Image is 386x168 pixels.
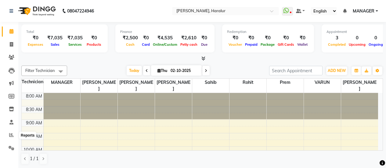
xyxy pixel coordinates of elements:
[304,79,341,86] span: VARUN
[155,79,192,93] span: [PERSON_NAME]
[259,42,276,47] span: Package
[124,42,136,47] span: Cash
[227,42,244,47] span: Voucher
[259,34,276,41] div: ₹0
[151,42,179,47] span: Online/Custom
[22,79,43,85] div: Technician
[353,8,374,14] span: MANAGER
[25,120,43,126] div: 9:00 AM
[85,34,103,41] div: ₹0
[25,106,43,113] div: 8:30 AM
[200,42,209,47] span: Due
[326,42,347,47] span: Completed
[26,29,103,34] div: Total
[367,34,384,41] div: 0
[19,132,36,139] div: Reports
[67,2,94,20] b: 08047224946
[127,66,142,75] span: Today
[140,42,151,47] span: Card
[326,66,347,75] button: ADD NEW
[30,155,38,162] span: 1 / 1
[140,34,151,41] div: ₹0
[26,34,45,41] div: ₹0
[44,79,81,86] span: MANAGER
[169,66,199,75] input: 2025-10-02
[227,34,244,41] div: ₹0
[65,34,85,41] div: ₹7,035
[276,42,296,47] span: Gift Cards
[267,79,304,86] span: Prem
[22,147,43,153] div: 10:00 AM
[276,34,296,41] div: ₹0
[120,34,140,41] div: ₹2,500
[244,34,259,41] div: ₹0
[229,79,266,86] span: rohit
[26,42,45,47] span: Expenses
[244,42,259,47] span: Prepaid
[179,42,199,47] span: Petty cash
[25,93,43,99] div: 8:00 AM
[326,34,347,41] div: 3
[269,66,323,75] input: Search Appointment
[367,42,384,47] span: Ongoing
[151,34,179,41] div: ₹4,535
[179,34,199,41] div: ₹2,610
[49,42,61,47] span: Sales
[25,68,55,73] span: Filter Technician
[67,42,83,47] span: Services
[81,79,117,93] span: [PERSON_NAME]
[347,34,367,41] div: 0
[347,42,367,47] span: Upcoming
[85,42,103,47] span: Products
[341,79,378,93] span: [PERSON_NAME]
[45,34,65,41] div: ₹7,035
[296,34,309,41] div: ₹0
[118,79,155,93] span: [PERSON_NAME]
[156,68,169,73] span: Thu
[16,2,57,20] img: logo
[199,34,210,41] div: ₹0
[227,29,309,34] div: Redemption
[296,42,309,47] span: Wallet
[192,79,229,86] span: sahib
[328,68,346,73] span: ADD NEW
[120,29,210,34] div: Finance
